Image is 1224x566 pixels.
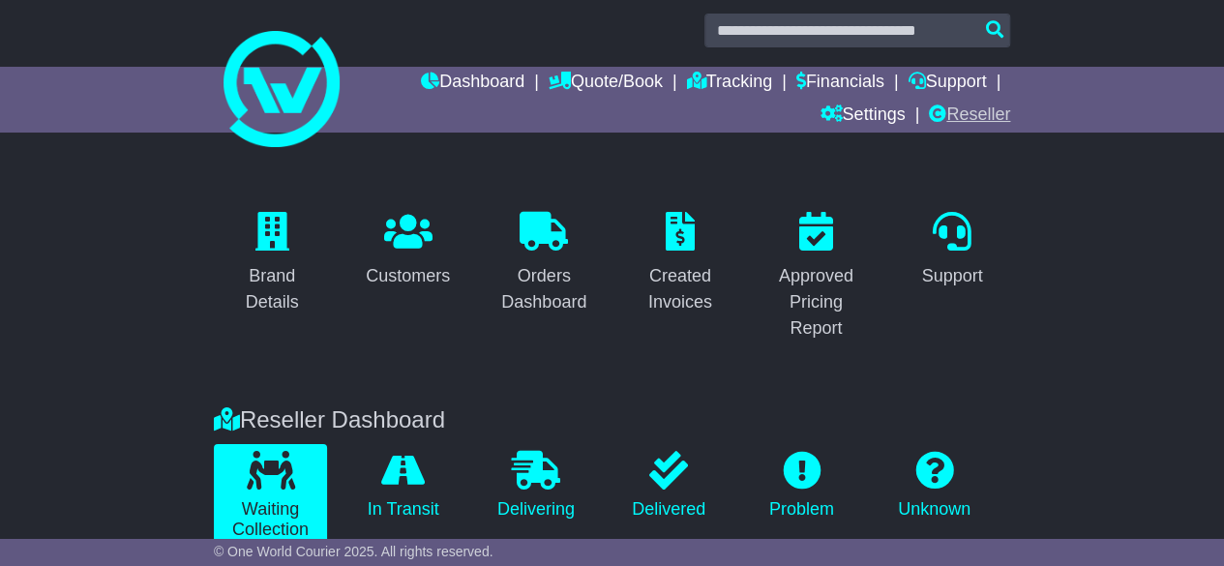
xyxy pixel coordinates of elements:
[214,444,327,548] a: Waiting Collection
[820,100,905,133] a: Settings
[479,444,592,527] a: Delivering
[745,444,858,527] a: Problem
[770,263,862,342] div: Approved Pricing Report
[486,205,603,322] a: Orders Dashboard
[421,67,524,100] a: Dashboard
[622,205,739,322] a: Created Invoices
[758,205,875,348] a: Approved Pricing Report
[549,67,663,100] a: Quote/Book
[908,67,986,100] a: Support
[204,406,1020,434] div: Reseller Dashboard
[687,67,772,100] a: Tracking
[909,205,995,296] a: Support
[635,263,727,315] div: Created Invoices
[214,205,331,322] a: Brand Details
[796,67,884,100] a: Financials
[353,205,463,296] a: Customers
[226,263,318,315] div: Brand Details
[498,263,590,315] div: Orders Dashboard
[612,444,725,527] a: Delivered
[346,444,460,527] a: In Transit
[214,544,493,559] span: © One World Courier 2025. All rights reserved.
[366,263,450,289] div: Customers
[929,100,1010,133] a: Reseller
[878,444,991,527] a: Unknown
[921,263,982,289] div: Support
